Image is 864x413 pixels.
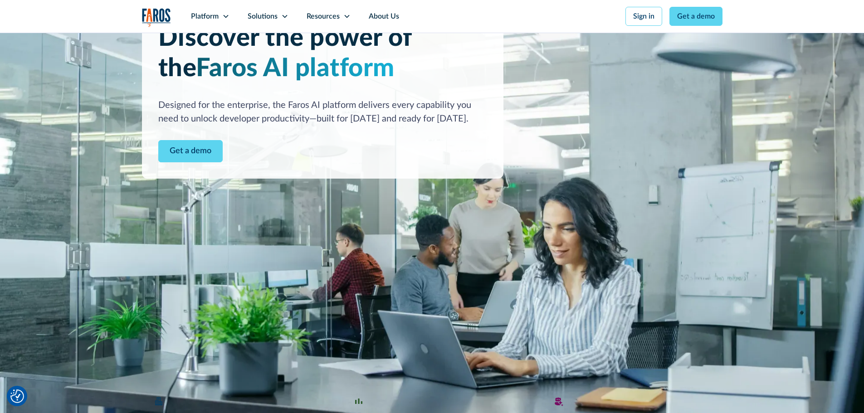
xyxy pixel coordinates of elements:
[158,23,487,84] h1: Discover the power of the
[142,8,171,27] a: home
[307,11,340,22] div: Resources
[155,397,162,405] img: Enterprise building blocks or structure icon
[10,389,24,403] button: Cookie Settings
[196,56,395,81] span: Faros AI platform
[158,140,223,162] a: Contact Modal
[669,7,722,26] a: Get a demo
[248,11,278,22] div: Solutions
[158,98,487,126] div: Designed for the enterprise, the Faros AI platform delivers every capability you need to unlock d...
[625,7,662,26] a: Sign in
[552,394,566,408] img: AI robot or assistant icon
[355,398,362,404] img: Minimalist bar chart analytics icon
[10,389,24,403] img: Revisit consent button
[191,11,219,22] div: Platform
[142,8,171,27] img: Logo of the analytics and reporting company Faros.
